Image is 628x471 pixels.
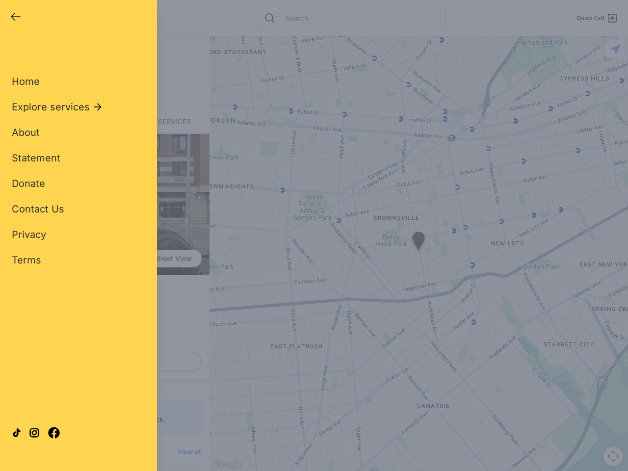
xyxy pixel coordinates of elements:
[12,100,90,114] span: Explore services
[12,228,46,241] a: Privacy
[12,202,64,216] a: Contact Us
[12,100,104,114] button: Explore services
[12,177,45,190] a: Donate
[12,203,64,215] span: Contact Us
[12,253,41,267] a: Terms
[12,75,40,88] a: Home
[12,151,60,165] a: Statement
[12,127,40,138] span: About
[12,254,41,266] span: Terms
[12,126,40,139] a: About
[12,76,40,87] span: Home
[12,229,46,240] span: Privacy
[12,178,45,189] span: Donate
[12,152,60,164] span: Statement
